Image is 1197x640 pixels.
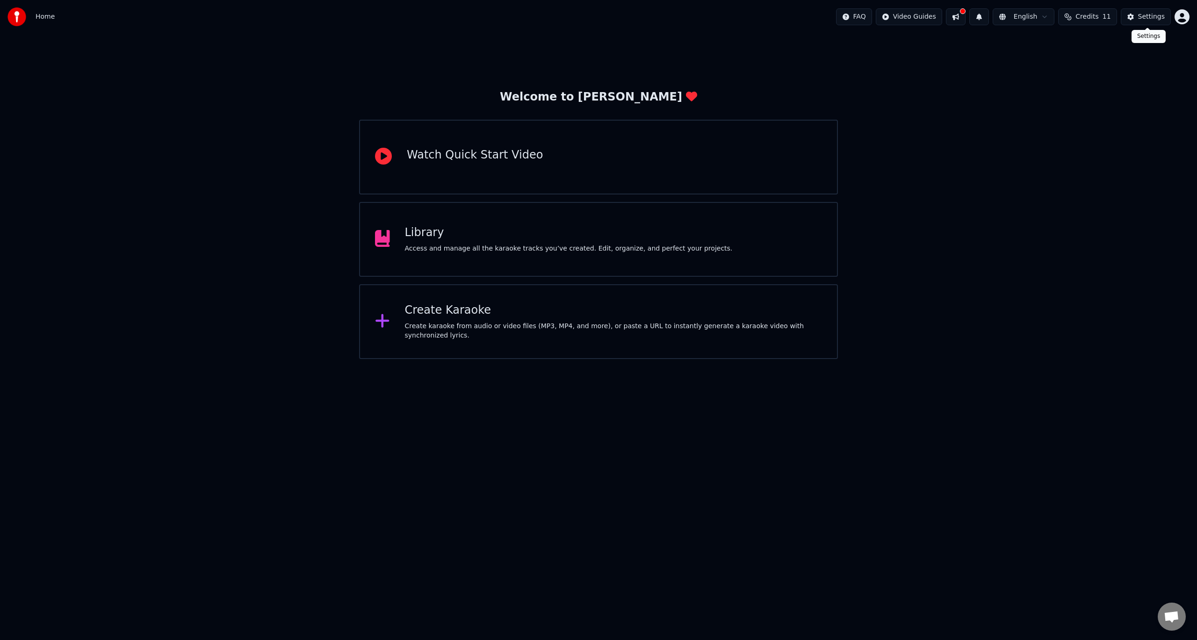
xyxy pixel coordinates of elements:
[1132,30,1166,43] div: Settings
[36,12,55,22] span: Home
[1121,8,1171,25] button: Settings
[36,12,55,22] nav: breadcrumb
[876,8,942,25] button: Video Guides
[7,7,26,26] img: youka
[405,225,733,240] div: Library
[1058,8,1117,25] button: Credits11
[405,303,822,318] div: Create Karaoke
[836,8,872,25] button: FAQ
[500,90,697,105] div: Welcome to [PERSON_NAME]
[405,244,733,253] div: Access and manage all the karaoke tracks you’ve created. Edit, organize, and perfect your projects.
[1138,12,1165,22] div: Settings
[1158,603,1186,631] div: Open chat
[407,148,543,163] div: Watch Quick Start Video
[1103,12,1111,22] span: 11
[1075,12,1098,22] span: Credits
[405,322,822,340] div: Create karaoke from audio or video files (MP3, MP4, and more), or paste a URL to instantly genera...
